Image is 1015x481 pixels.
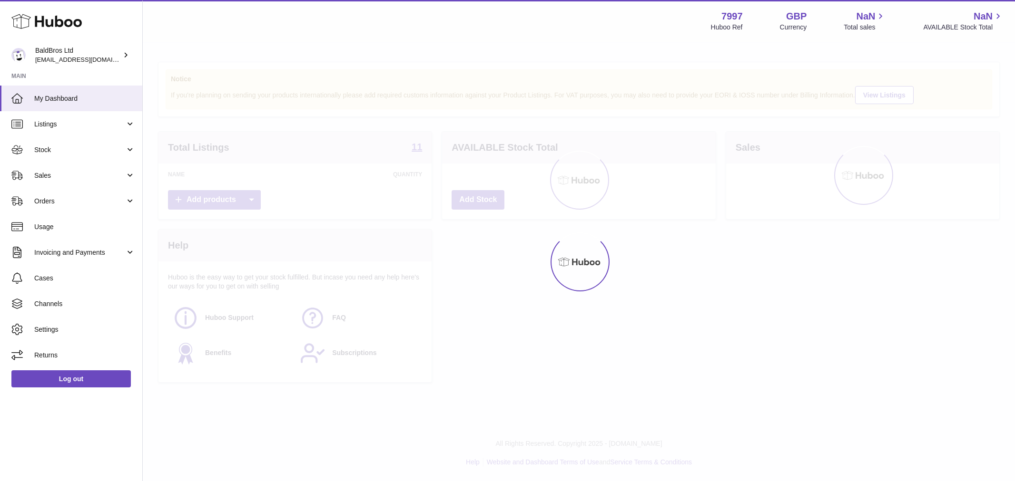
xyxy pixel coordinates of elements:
div: Currency [780,23,807,32]
span: Settings [34,325,135,334]
a: NaN AVAILABLE Stock Total [923,10,1004,32]
span: Cases [34,274,135,283]
span: Orders [34,197,125,206]
span: [EMAIL_ADDRESS][DOMAIN_NAME] [35,56,140,63]
img: internalAdmin-7997@internal.huboo.com [11,48,26,62]
div: Huboo Ref [711,23,743,32]
a: NaN Total sales [844,10,886,32]
span: Returns [34,351,135,360]
span: Listings [34,120,125,129]
span: Invoicing and Payments [34,248,125,257]
span: Channels [34,299,135,308]
span: Sales [34,171,125,180]
span: Usage [34,222,135,231]
span: My Dashboard [34,94,135,103]
span: AVAILABLE Stock Total [923,23,1004,32]
strong: 7997 [721,10,743,23]
div: BaldBros Ltd [35,46,121,64]
span: NaN [974,10,993,23]
span: Total sales [844,23,886,32]
span: NaN [856,10,875,23]
strong: GBP [786,10,807,23]
span: Stock [34,145,125,154]
a: Log out [11,370,131,387]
